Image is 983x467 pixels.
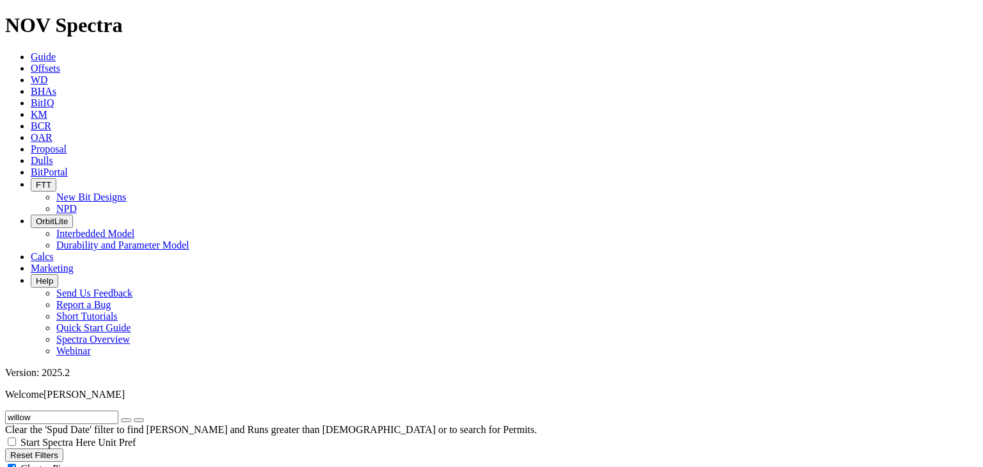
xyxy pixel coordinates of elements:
span: Clear the 'Spud Date' filter to find [PERSON_NAME] and Runs greater than [DEMOGRAPHIC_DATA] or to... [5,424,537,435]
a: WD [31,74,48,85]
a: BitPortal [31,167,68,177]
a: Webinar [56,345,91,356]
a: Interbedded Model [56,228,134,239]
button: Help [31,274,58,288]
a: BHAs [31,86,56,97]
input: Start Spectra Here [8,438,16,446]
a: Dulls [31,155,53,166]
span: Unit Pref [98,437,136,448]
a: Spectra Overview [56,334,130,345]
a: Calcs [31,251,54,262]
a: NPD [56,203,77,214]
a: Report a Bug [56,299,111,310]
a: KM [31,109,47,120]
h1: NOV Spectra [5,13,978,37]
button: FTT [31,178,56,192]
div: Version: 2025.2 [5,367,978,379]
a: Quick Start Guide [56,322,131,333]
a: Marketing [31,263,74,274]
a: BitIQ [31,97,54,108]
a: New Bit Designs [56,192,126,202]
span: [PERSON_NAME] [44,389,125,400]
a: Short Tutorials [56,311,118,322]
a: OAR [31,132,52,143]
button: Reset Filters [5,448,63,462]
span: Start Spectra Here [20,437,95,448]
p: Welcome [5,389,978,400]
a: Guide [31,51,56,62]
span: OrbitLite [36,217,68,226]
a: BCR [31,120,51,131]
a: Durability and Parameter Model [56,240,189,250]
a: Send Us Feedback [56,288,132,299]
button: OrbitLite [31,215,73,228]
a: Proposal [31,143,67,154]
input: Search [5,411,118,424]
span: FTT [36,180,51,190]
span: Help [36,276,53,286]
a: Offsets [31,63,60,74]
